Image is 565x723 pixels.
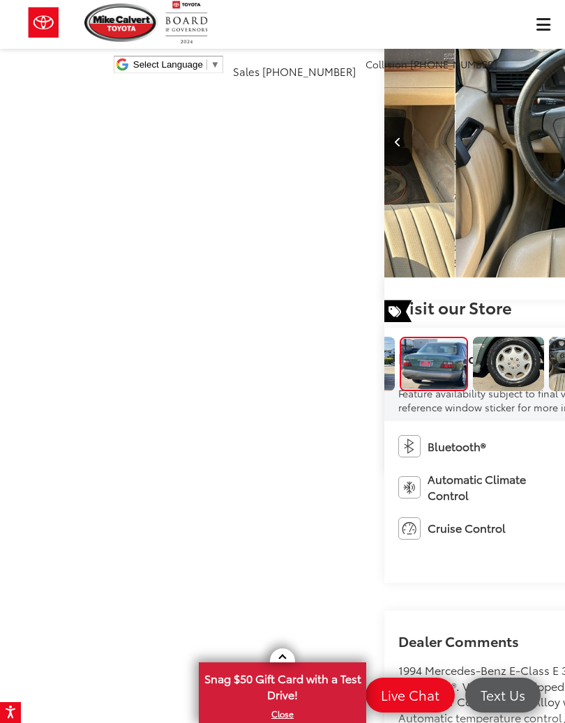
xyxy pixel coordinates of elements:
[133,59,203,70] span: Select Language
[398,435,421,457] img: Bluetooth®
[465,678,541,713] a: Text Us
[400,339,467,389] img: 1994 Mercedes-Benz E-Class E 320 Base
[473,337,544,391] a: Expand Photo 6
[366,678,455,713] a: Live Chat
[200,664,365,706] span: Snag $50 Gift Card with a Test Drive!
[428,471,558,503] span: Automatic Climate Control
[410,57,497,71] span: [PHONE_NUMBER]
[133,59,220,70] a: Select Language​
[262,63,356,79] span: [PHONE_NUMBER]
[374,686,446,703] span: Live Chat
[384,300,412,322] span: Special
[384,117,412,166] button: Previous image
[472,337,545,391] img: 1994 Mercedes-Benz E-Class E 320 Base
[211,59,220,70] span: ▼
[206,59,207,70] span: ​
[428,439,485,455] span: Bluetooth®
[233,63,259,79] span: Sales
[84,3,158,42] img: Mike Calvert Toyota
[474,686,532,703] span: Text Us
[366,57,407,71] span: Collision
[400,337,468,391] a: Expand Photo 5
[428,520,506,536] span: Cruise Control
[398,476,421,499] img: Automatic Climate Control
[398,517,421,540] img: Cruise Control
